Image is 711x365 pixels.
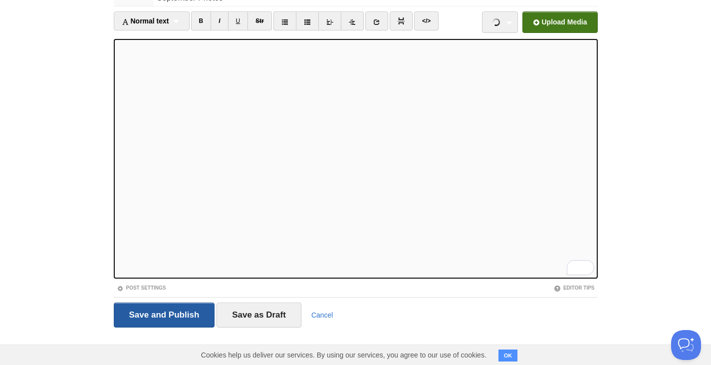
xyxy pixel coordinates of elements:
[191,11,212,30] a: B
[492,18,500,26] img: loading.gif
[311,311,333,319] a: Cancel
[247,11,272,30] a: Str
[217,303,301,328] input: Save as Draft
[255,17,264,24] del: Str
[398,17,405,24] img: pagebreak-icon.png
[554,285,595,291] a: Editor Tips
[211,11,228,30] a: I
[414,11,439,30] a: </>
[122,17,169,25] span: Normal text
[114,303,215,328] input: Save and Publish
[498,350,518,362] button: OK
[671,330,701,360] iframe: Help Scout Beacon - Open
[117,285,166,291] a: Post Settings
[191,345,496,365] span: Cookies help us deliver our services. By using our services, you agree to our use of cookies.
[228,11,248,30] a: U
